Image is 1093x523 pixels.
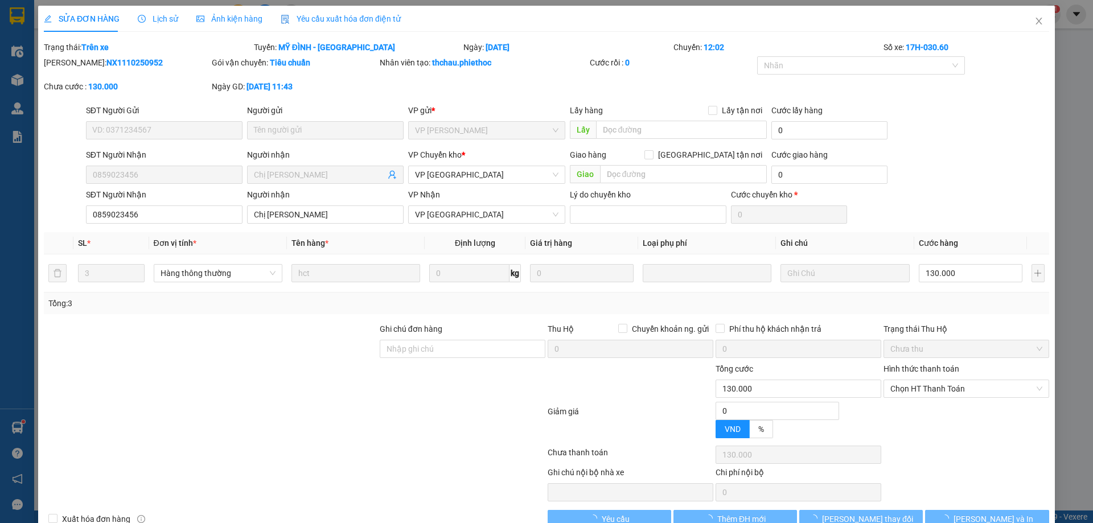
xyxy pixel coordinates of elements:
div: Tổng: 3 [48,297,422,310]
button: delete [48,264,67,282]
span: loading [705,514,717,522]
span: VP Tiền Hải [416,206,558,223]
div: SĐT Người Nhận [86,188,243,201]
span: Giao hàng [570,150,606,159]
span: SL [79,238,88,248]
span: [GEOGRAPHIC_DATA] tận nơi [654,149,767,161]
div: Lý do chuyển kho [570,188,726,201]
div: VP Nhận [409,188,565,201]
div: Cước chuyển kho [731,188,847,201]
span: VP Thái Bình [416,166,558,183]
span: clock-circle [138,15,146,23]
b: Tiêu chuẩn [270,58,310,67]
div: Nhân viên tạo: [380,56,587,69]
button: plus [1032,264,1044,282]
span: info-circle [137,515,145,523]
span: Ảnh kiện hàng [196,14,262,23]
span: Yêu cầu xuất hóa đơn điện tử [281,14,401,23]
span: Giá trị hàng [530,238,572,248]
span: Hàng thông thường [161,265,276,282]
span: Tổng cước [716,364,753,373]
b: 17H-030.60 [906,43,948,52]
input: Dọc đường [596,121,767,139]
div: Người nhận [247,149,404,161]
div: Người gửi [247,104,404,117]
div: Cước rồi : [590,56,755,69]
div: Chưa thanh toán [546,446,714,466]
b: MỸ ĐÌNH - [GEOGRAPHIC_DATA] [278,43,395,52]
div: Người nhận [247,188,404,201]
b: thchau.phiethoc [432,58,491,67]
div: SĐT Người Gửi [86,104,243,117]
span: SỬA ĐƠN HÀNG [44,14,120,23]
label: Cước lấy hàng [771,106,823,115]
b: 0 [625,58,630,67]
input: Ghi Chú [781,264,910,282]
b: NX1110250952 [106,58,163,67]
span: user-add [388,170,397,179]
label: Cước giao hàng [771,150,828,159]
span: Lấy tận nơi [717,104,767,117]
span: Giao [570,165,600,183]
span: kg [509,264,521,282]
span: VP Nguyễn Xiển [416,122,558,139]
div: Tuyến: [253,41,463,53]
span: loading [810,514,822,522]
span: VND [725,425,741,434]
div: Gói vận chuyển: [212,56,377,69]
span: edit [44,15,52,23]
input: 0 [530,264,634,282]
span: Lịch sử [138,14,178,23]
div: Chi phí nội bộ [716,466,881,483]
div: Giảm giá [546,405,714,443]
img: icon [281,15,290,24]
span: Lấy hàng [570,106,603,115]
input: Cước lấy hàng [771,121,887,139]
div: SĐT Người Nhận [86,149,243,161]
div: Trạng thái Thu Hộ [884,323,1049,335]
b: 12:02 [704,43,724,52]
span: Chọn HT Thanh Toán [890,380,1042,397]
span: Đơn vị tính [154,238,196,248]
div: Ghi chú nội bộ nhà xe [548,466,713,483]
span: Phí thu hộ khách nhận trả [725,323,826,335]
span: VP Chuyển kho [409,150,462,159]
div: Ngày: [463,41,673,53]
span: Thu Hộ [548,324,574,333]
div: VP gửi [409,104,565,117]
span: close [1034,17,1043,26]
span: picture [196,15,204,23]
span: Chuyển khoản ng. gửi [627,323,713,335]
input: Ghi chú đơn hàng [380,340,545,358]
input: Cước giao hàng [771,166,887,184]
input: VD: Bàn, Ghế [291,264,420,282]
span: % [758,425,764,434]
th: Loại phụ phí [638,232,776,254]
input: Dọc đường [600,165,767,183]
b: Trên xe [81,43,109,52]
span: Tên hàng [291,238,328,248]
label: Ghi chú đơn hàng [380,324,442,333]
span: loading [589,514,602,522]
b: 130.000 [88,82,118,91]
div: Chuyến: [672,41,882,53]
span: Lấy [570,121,596,139]
b: [DATE] [486,43,510,52]
span: Định lượng [455,238,495,248]
div: Trạng thái: [43,41,253,53]
th: Ghi chú [776,232,914,254]
button: Close [1023,6,1055,38]
span: Chưa thu [890,340,1042,357]
span: loading [941,514,954,522]
div: Ngày GD: [212,80,377,93]
div: Chưa cước : [44,80,209,93]
div: Số xe: [882,41,1050,53]
b: [DATE] 11:43 [246,82,293,91]
span: Cước hàng [919,238,958,248]
label: Hình thức thanh toán [884,364,959,373]
div: [PERSON_NAME]: [44,56,209,69]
